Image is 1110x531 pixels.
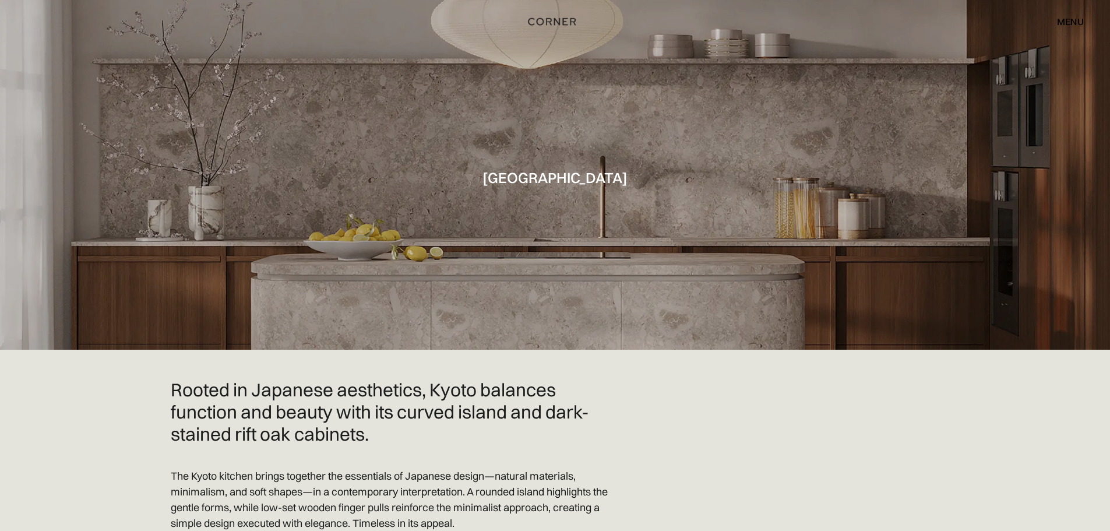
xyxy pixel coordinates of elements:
[171,468,614,531] p: The Kyoto kitchen brings together the essentials of Japanese design—natural materials, minimalism...
[1057,17,1084,26] div: menu
[482,170,628,185] h1: [GEOGRAPHIC_DATA]
[171,379,614,445] h2: Rooted in Japanese aesthetics, Kyoto balances function and beauty with its curved island and dark...
[1045,12,1084,31] div: menu
[515,14,595,29] a: home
